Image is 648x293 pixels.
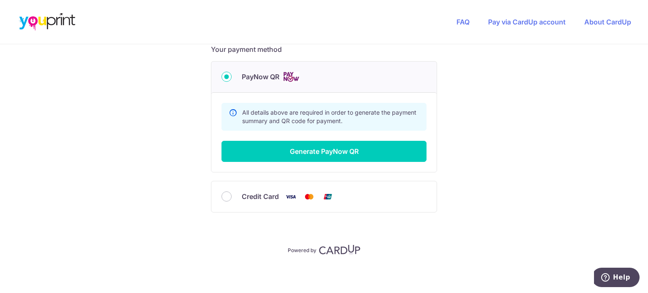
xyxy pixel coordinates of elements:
div: PayNow QR Cards logo [221,72,427,82]
span: PayNow QR [242,72,279,82]
img: Union Pay [319,191,336,202]
h5: Your payment method [211,44,437,54]
span: All details above are required in order to generate the payment summary and QR code for payment. [242,109,416,124]
a: Pay via CardUp account [488,18,566,26]
div: Credit Card Visa Mastercard Union Pay [221,191,427,202]
p: Powered by [288,245,316,254]
img: Cards logo [283,72,300,82]
a: About CardUp [584,18,631,26]
img: Mastercard [301,191,318,202]
button: Generate PayNow QR [221,141,427,162]
iframe: Opens a widget where you can find more information [594,268,640,289]
span: Credit Card [242,191,279,202]
img: CardUp [319,245,360,255]
a: FAQ [456,18,470,26]
img: Visa [282,191,299,202]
